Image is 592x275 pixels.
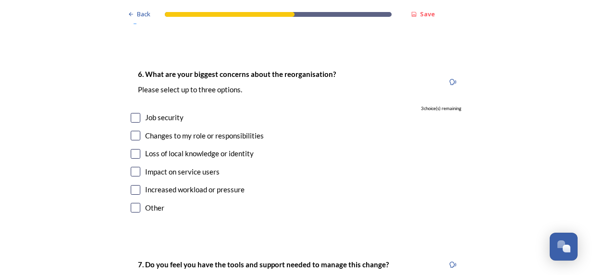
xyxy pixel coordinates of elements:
strong: 7. Do you feel you have the tools and support needed to manage this change? [138,260,389,269]
div: Other [145,202,164,213]
span: 3 choice(s) remaining [421,105,461,112]
div: Loss of local knowledge or identity [145,148,254,159]
span: Back [137,10,150,19]
p: Please select up to three options. [138,85,336,95]
strong: Save [420,10,435,18]
strong: 6. What are your biggest concerns about the reorganisation? [138,70,336,78]
div: Impact on service users [145,166,220,177]
button: Open Chat [550,233,578,261]
div: Job security [145,112,184,123]
div: Changes to my role or responsibilities [145,130,264,141]
div: Increased workload or pressure [145,184,245,195]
